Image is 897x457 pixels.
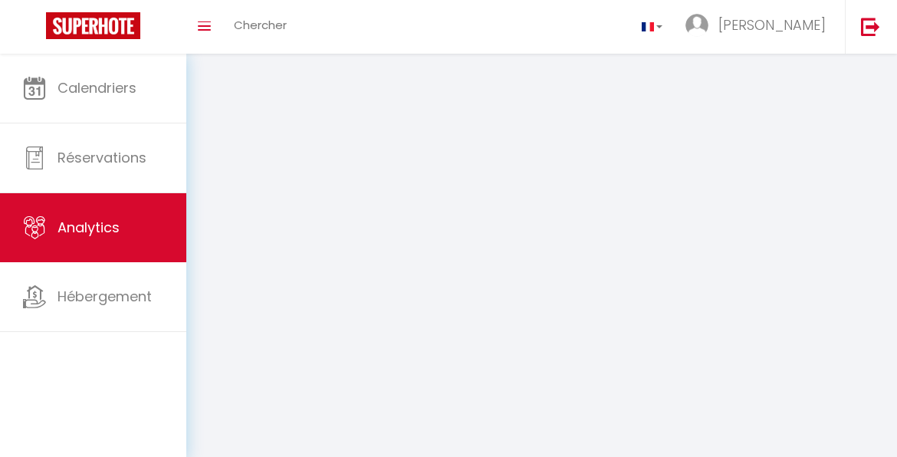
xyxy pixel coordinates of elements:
button: Ouvrir le widget de chat LiveChat [12,6,58,52]
iframe: Chat [832,388,886,445]
img: logout [861,17,880,36]
span: [PERSON_NAME] [718,15,826,35]
span: Hébergement [58,287,152,306]
span: Analytics [58,218,120,237]
img: Super Booking [46,12,140,39]
span: Réservations [58,148,146,167]
span: Chercher [234,17,287,33]
span: Calendriers [58,78,136,97]
img: ... [685,14,708,37]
